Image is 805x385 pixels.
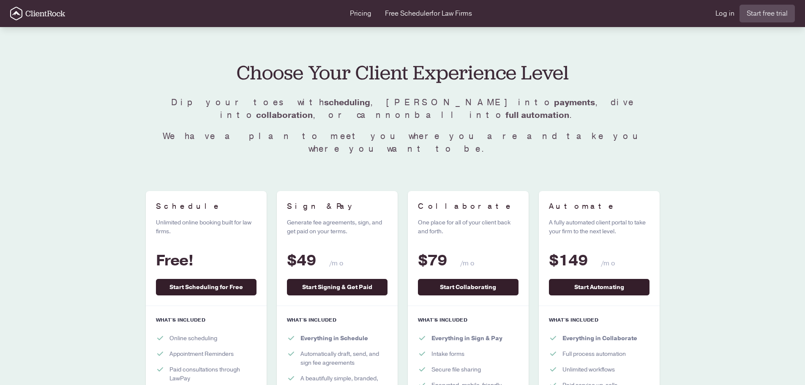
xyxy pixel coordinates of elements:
[431,350,464,358] span: Intake forms
[418,316,518,324] h3: What's included
[549,279,649,295] a: Start Automating
[300,334,368,342] strong: Everything in Schedule
[460,259,478,268] span: /mo
[350,8,371,19] a: Pricing
[169,334,217,343] span: Online scheduling
[562,350,626,358] span: Full process automation
[715,8,734,19] a: Log in
[146,57,660,88] h1: Choose Your Client Experience Level
[156,201,257,211] h2: Schedule
[329,259,347,268] span: /mo
[146,130,660,156] p: We have a plan to meet you where you are and take you where you want to be.
[156,279,257,295] a: Start Scheduling for Free
[300,350,387,367] span: Automatically draft, send, and sign fee agreements
[287,250,316,271] span: $49
[418,218,518,236] p: One place for all of your client back and forth.
[10,7,65,20] a: Go to the homepage
[549,250,588,271] span: $149
[431,9,472,18] span: for Law Firms
[562,365,615,374] span: Unlimited workflows
[601,259,619,268] span: /mo
[385,8,472,19] a: Free Schedulerfor Law Firms
[740,5,795,22] a: Start free trial
[169,365,257,383] span: Paid consultations through LawPay
[287,201,387,211] h2: Sign & Pay
[549,218,649,236] p: A fully automated client portal to take your firm to the next level.
[324,97,370,108] strong: scheduling
[287,218,387,236] p: Generate fee agreements, sign, and get paid on your terms.
[10,7,65,20] svg: ClientRock Logo
[505,109,569,121] strong: full automation
[156,316,257,324] h3: What's included
[156,218,257,236] p: Unlimited online booking built for law firms.
[418,201,518,211] h2: Collaborate
[146,96,660,122] p: Dip your toes with , [PERSON_NAME] into , dive into , or cannonball into .
[418,279,518,295] a: Start Collaborating
[554,97,595,108] strong: payments
[562,334,637,342] strong: Everything in Collaborate
[431,365,481,374] span: Secure file sharing
[418,250,447,271] span: $79
[169,350,234,358] span: Appointment Reminders
[287,316,387,324] h3: What's included
[431,334,502,342] strong: Everything in Sign & Pay
[549,201,649,211] h2: Automate
[156,250,194,271] span: Free!
[287,279,387,295] a: Start Signing & Get Paid
[549,316,649,324] h3: What's included
[256,109,313,121] strong: collaboration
